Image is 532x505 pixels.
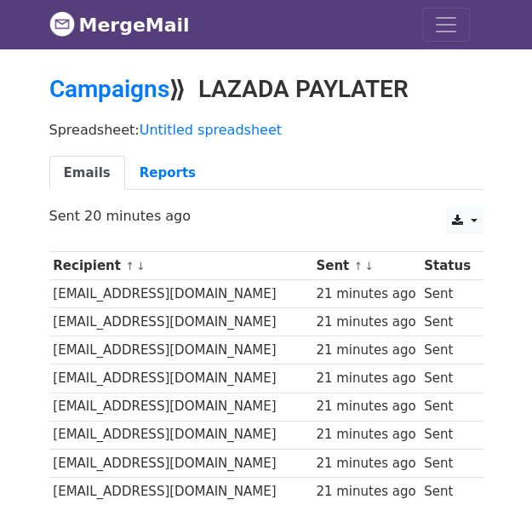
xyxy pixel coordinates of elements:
[420,449,474,477] td: Sent
[312,252,420,280] th: Sent
[49,121,483,139] p: Spreadsheet:
[316,482,415,502] div: 21 minutes ago
[316,341,415,360] div: 21 minutes ago
[316,284,415,304] div: 21 minutes ago
[420,421,474,449] td: Sent
[49,421,312,449] td: [EMAIL_ADDRESS][DOMAIN_NAME]
[125,260,134,273] a: ↑
[49,156,125,191] a: Emails
[420,364,474,393] td: Sent
[420,336,474,364] td: Sent
[49,11,75,37] img: MergeMail logo
[420,308,474,336] td: Sent
[49,449,312,477] td: [EMAIL_ADDRESS][DOMAIN_NAME]
[316,454,415,473] div: 21 minutes ago
[49,7,190,43] a: MergeMail
[316,313,415,332] div: 21 minutes ago
[422,8,470,42] button: Toggle navigation
[420,477,474,505] td: Sent
[136,260,146,273] a: ↓
[140,122,282,138] a: Untitled spreadsheet
[420,280,474,308] td: Sent
[49,75,483,104] h2: ⟫ LAZADA PAYLATER
[49,207,483,225] p: Sent 20 minutes ago
[49,75,169,103] a: Campaigns
[316,369,415,388] div: 21 minutes ago
[420,252,474,280] th: Status
[316,425,415,445] div: 21 minutes ago
[316,397,415,416] div: 21 minutes ago
[49,393,312,421] td: [EMAIL_ADDRESS][DOMAIN_NAME]
[49,364,312,393] td: [EMAIL_ADDRESS][DOMAIN_NAME]
[353,260,363,273] a: ↑
[420,393,474,421] td: Sent
[49,308,312,336] td: [EMAIL_ADDRESS][DOMAIN_NAME]
[364,260,374,273] a: ↓
[49,252,312,280] th: Recipient
[49,280,312,308] td: [EMAIL_ADDRESS][DOMAIN_NAME]
[125,156,210,191] a: Reports
[49,336,312,364] td: [EMAIL_ADDRESS][DOMAIN_NAME]
[49,477,312,505] td: [EMAIL_ADDRESS][DOMAIN_NAME]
